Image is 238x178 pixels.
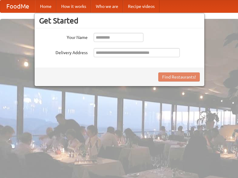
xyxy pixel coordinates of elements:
[39,16,200,25] h3: Get Started
[39,48,88,56] label: Delivery Address
[39,33,88,40] label: Your Name
[158,72,200,82] button: Find Restaurants!
[91,0,123,12] a: Who we are
[56,0,91,12] a: How it works
[123,0,159,12] a: Recipe videos
[0,0,35,12] a: FoodMe
[35,0,56,12] a: Home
